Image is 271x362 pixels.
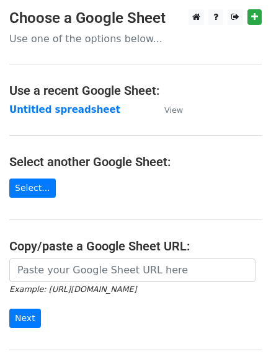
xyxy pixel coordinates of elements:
[164,105,183,115] small: View
[9,154,262,169] h4: Select another Google Sheet:
[9,83,262,98] h4: Use a recent Google Sheet:
[9,179,56,198] a: Select...
[9,104,120,115] a: Untitled spreadsheet
[9,9,262,27] h3: Choose a Google Sheet
[9,239,262,254] h4: Copy/paste a Google Sheet URL:
[9,285,136,294] small: Example: [URL][DOMAIN_NAME]
[9,309,41,328] input: Next
[9,258,255,282] input: Paste your Google Sheet URL here
[152,104,183,115] a: View
[9,32,262,45] p: Use one of the options below...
